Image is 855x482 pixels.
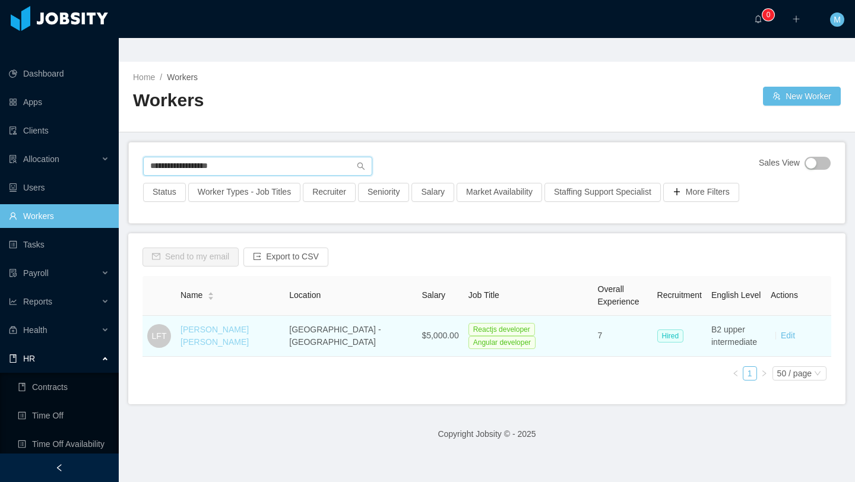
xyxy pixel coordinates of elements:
button: Market Availability [457,183,542,202]
a: icon: profileTime Off Availability [18,432,109,456]
a: icon: pie-chartDashboard [9,62,109,85]
a: icon: profileTasks [9,233,109,256]
i: icon: medicine-box [9,326,17,334]
button: icon: exportExport to CSV [243,248,328,267]
div: Sort [207,290,214,299]
button: Worker Types - Job Titles [188,183,300,202]
li: Previous Page [729,366,743,380]
span: Reports [23,297,52,306]
button: icon: usergroup-addNew Worker [763,87,841,106]
li: Next Page [757,366,771,380]
span: M [834,12,841,27]
span: HR [23,354,35,363]
a: icon: bookContracts [18,375,109,399]
td: 7 [593,316,653,357]
span: Actions [771,290,798,300]
span: Health [23,325,47,335]
a: Home [133,72,155,82]
i: icon: left [55,464,64,472]
li: 1 [743,366,757,380]
a: icon: robotUsers [9,176,109,199]
span: Job Title [468,290,499,300]
span: Name [180,289,202,302]
span: Hired [657,329,684,343]
a: Edit [781,331,795,340]
button: Staffing Support Specialist [544,183,661,202]
footer: Copyright Jobsity © - 2025 [119,414,855,455]
span: Overall Experience [598,284,639,306]
a: icon: appstoreApps [9,90,109,114]
span: Sales View [759,157,800,170]
td: B2 upper intermediate [707,316,766,357]
i: icon: file-protect [9,269,17,277]
button: icon: plusMore Filters [663,183,739,202]
span: Reactjs developer [468,323,535,336]
i: icon: down [814,370,821,378]
a: icon: userWorkers [9,204,109,228]
i: icon: search [357,162,365,170]
i: icon: right [761,370,768,377]
button: Salary [411,183,454,202]
span: Recruitment [657,290,702,300]
i: icon: left [732,370,739,377]
a: 1 [743,367,756,380]
span: / [160,72,162,82]
a: icon: profileTime Off [18,404,109,427]
button: Status [143,183,186,202]
span: Allocation [23,154,59,164]
span: Workers [167,72,198,82]
i: icon: caret-down [208,295,214,299]
span: English Level [711,290,761,300]
span: $5,000.00 [422,331,458,340]
h2: Workers [133,88,487,113]
i: icon: book [9,354,17,363]
span: Payroll [23,268,49,278]
td: [GEOGRAPHIC_DATA] - [GEOGRAPHIC_DATA] [284,316,417,357]
span: Location [289,290,321,300]
span: Angular developer [468,336,536,349]
div: 50 / page [777,367,812,380]
button: Seniority [358,183,409,202]
i: icon: line-chart [9,297,17,306]
button: Recruiter [303,183,356,202]
span: LFT [152,324,167,348]
a: [PERSON_NAME] [PERSON_NAME] [180,325,249,347]
a: icon: auditClients [9,119,109,142]
i: icon: solution [9,155,17,163]
span: Salary [422,290,445,300]
i: icon: caret-up [208,291,214,294]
